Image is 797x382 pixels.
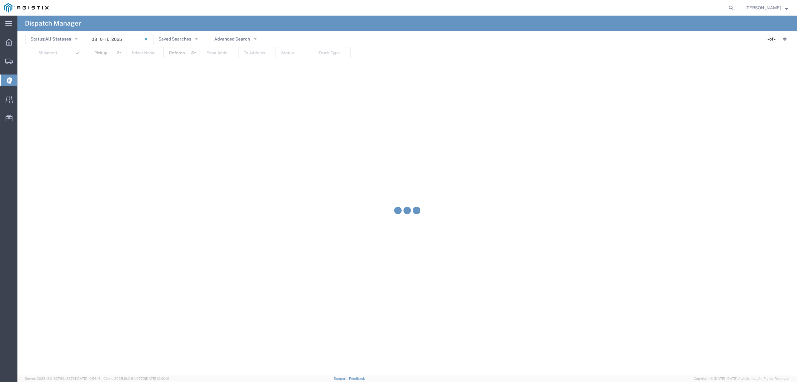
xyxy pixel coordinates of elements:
[767,36,778,42] div: - of -
[694,376,790,381] span: Copyright © [DATE]-[DATE] Agistix Inc., All Rights Reserved
[103,377,169,380] span: Client: 2025.16.0-8fc0770
[745,4,781,11] span: Lorretta Ayala
[76,377,101,380] span: [DATE] 10:56:16
[209,34,261,44] button: Advanced Search
[45,36,71,41] span: All Statuses
[25,34,82,44] button: Status:All Statuses
[153,34,202,44] button: Saved Searches
[349,377,365,380] a: Feedback
[334,377,349,380] a: Support
[4,3,49,12] img: logo
[145,377,169,380] span: [DATE] 10:40:19
[25,377,101,380] span: Server: 2025.16.0-82789e55714
[745,4,788,12] button: [PERSON_NAME]
[25,16,81,31] h4: Dispatch Manager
